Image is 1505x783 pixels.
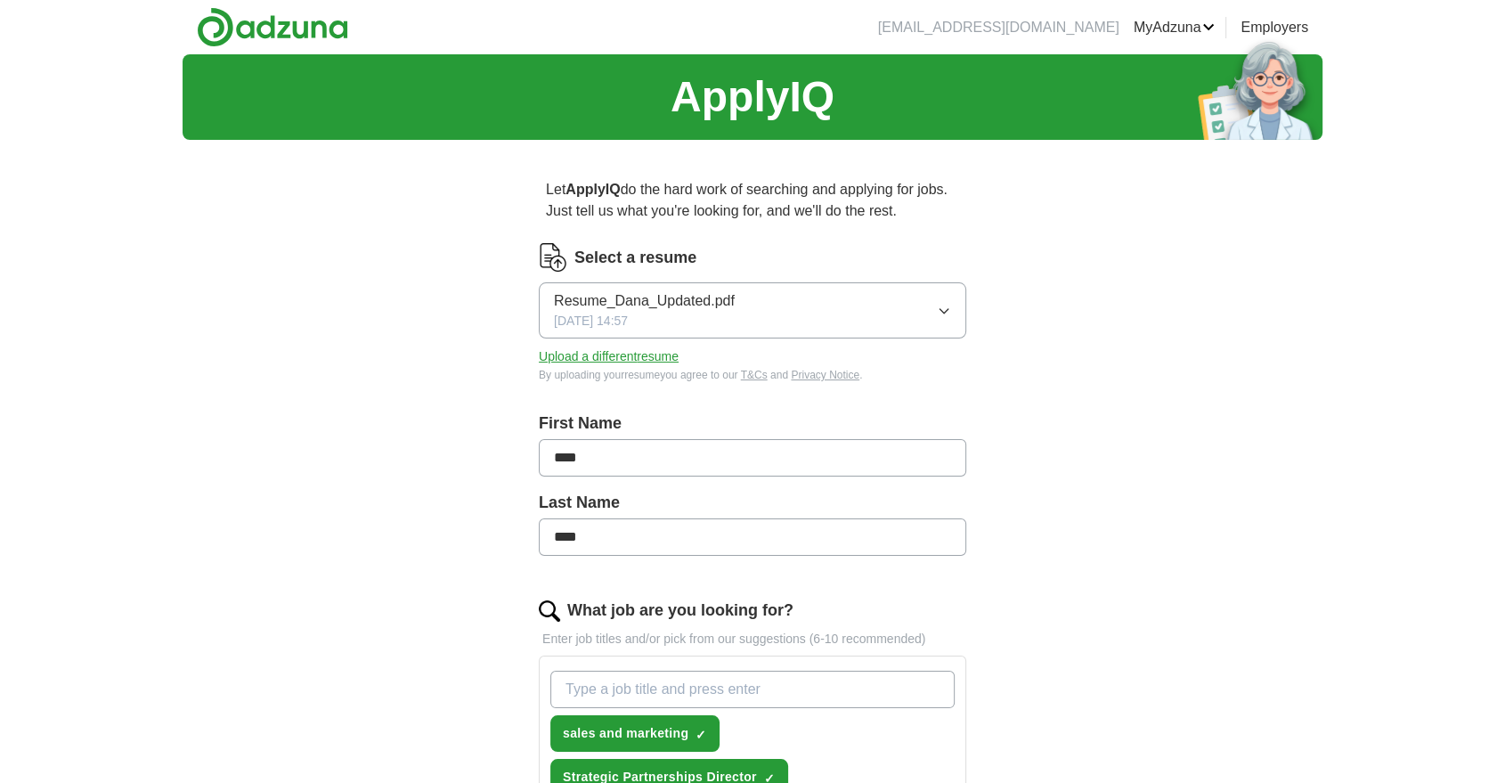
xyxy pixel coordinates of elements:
[574,246,696,270] label: Select a resume
[1134,17,1216,38] a: MyAdzuna
[741,369,768,381] a: T&Cs
[671,65,834,129] h1: ApplyIQ
[791,369,859,381] a: Privacy Notice
[539,491,966,515] label: Last Name
[554,312,628,330] span: [DATE] 14:57
[696,728,706,742] span: ✓
[539,243,567,272] img: CV Icon
[539,172,966,229] p: Let do the hard work of searching and applying for jobs. Just tell us what you're looking for, an...
[878,17,1119,38] li: [EMAIL_ADDRESS][DOMAIN_NAME]
[539,412,966,436] label: First Name
[539,600,560,622] img: search.png
[563,724,688,743] span: sales and marketing
[550,671,955,708] input: Type a job title and press enter
[565,182,620,197] strong: ApplyIQ
[554,290,735,312] span: Resume_Dana_Updated.pdf
[539,630,966,648] p: Enter job titles and/or pick from our suggestions (6-10 recommended)
[550,715,720,752] button: sales and marketing✓
[1241,17,1308,38] a: Employers
[197,7,348,47] img: Adzuna logo
[567,599,793,623] label: What job are you looking for?
[539,367,966,383] div: By uploading your resume you agree to our and .
[539,282,966,338] button: Resume_Dana_Updated.pdf[DATE] 14:57
[539,347,679,366] button: Upload a differentresume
